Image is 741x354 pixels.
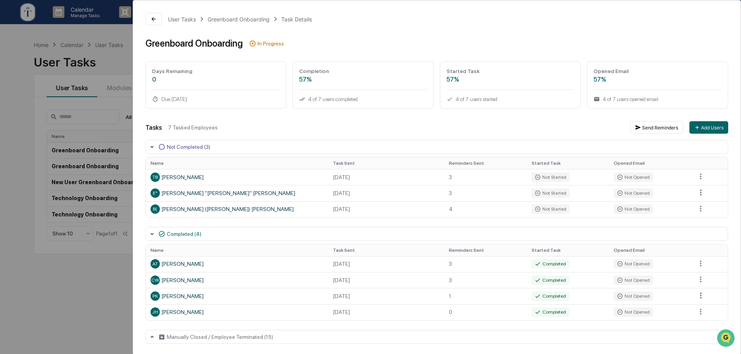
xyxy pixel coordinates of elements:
iframe: Open customer support [716,328,737,349]
th: Started Task [527,157,609,169]
div: Due [DATE] [152,96,280,102]
div: [PERSON_NAME] [151,276,324,285]
div: We're available if you need us! [26,67,98,73]
div: Completed [532,259,569,269]
button: See all [120,85,141,94]
td: [DATE] [328,272,444,288]
span: JH [152,309,158,315]
div: Not Opened [614,188,653,198]
div: 🗄️ [56,139,62,145]
button: Send Reminders [630,121,683,134]
a: 🔎Data Lookup [5,150,52,164]
a: 🗄️Attestations [53,135,99,149]
span: CW [151,277,159,283]
div: Not Opened [614,307,653,317]
td: [DATE] [328,304,444,320]
img: 1746055101610-c473b297-6a78-478c-a979-82029cc54cd1 [8,59,22,73]
a: 🖐️Preclearance [5,135,53,149]
div: Completed [532,291,569,301]
div: Not Opened [614,291,653,301]
span: AT [152,261,158,267]
span: B( [153,206,157,212]
span: Pylon [77,172,94,178]
td: 0 [444,304,527,320]
td: 3 [444,272,527,288]
th: Task Sent [328,244,444,256]
span: Preclearance [16,138,50,146]
div: Days Remaining [152,68,280,74]
div: 57% [299,76,427,83]
div: In Progress [258,40,284,47]
div: Completion [299,68,427,74]
td: [DATE] [328,256,444,272]
a: Powered byPylon [55,171,94,178]
td: 4 [444,201,527,217]
div: Not Opened [614,259,653,269]
p: How can we help? [8,16,141,29]
th: Started Task [527,244,609,256]
div: 4 of 7 users completed [299,96,427,102]
div: 🖐️ [8,139,14,145]
td: [DATE] [328,169,444,185]
span: [PERSON_NAME] [24,106,63,112]
td: [DATE] [328,185,444,201]
span: TB [152,174,158,180]
div: [PERSON_NAME] [151,173,324,182]
div: Not Started [532,204,570,214]
div: Past conversations [8,86,52,92]
div: Task Details [281,16,312,23]
div: [PERSON_NAME] ([PERSON_NAME]) [PERSON_NAME] [151,204,324,214]
td: [DATE] [328,201,444,217]
input: Clear [20,35,128,44]
div: 0 [152,76,280,83]
td: 3 [444,169,527,185]
div: [PERSON_NAME] [151,307,324,317]
th: Reminders Sent [444,244,527,256]
div: Greenboard Onboarding [208,16,270,23]
span: • [64,106,67,112]
span: Data Lookup [16,153,49,160]
div: Started Task [447,68,575,74]
div: [PERSON_NAME] "[PERSON_NAME]" [PERSON_NAME] [151,188,324,198]
div: Completed (4) [167,231,201,237]
td: 1 [444,288,527,304]
div: Completed [532,276,569,285]
button: Start new chat [132,62,141,71]
div: Not Completed (3) [167,144,210,150]
span: E" [153,190,158,196]
span: [DATE] [69,106,85,112]
div: User Tasks [168,16,196,23]
div: Not Started [532,188,570,198]
th: Name [146,244,328,256]
span: Attestations [64,138,96,146]
button: Add Users [689,121,728,134]
div: 4 of 7 users opened email [594,96,722,102]
span: PK [152,293,158,299]
td: 3 [444,256,527,272]
div: 🔎 [8,153,14,160]
th: Name [146,157,328,169]
th: Task Sent [328,157,444,169]
div: Completed [532,307,569,317]
td: 3 [444,185,527,201]
td: [DATE] [328,288,444,304]
div: Start new chat [26,59,127,67]
div: 57% [447,76,575,83]
div: Tasks [145,124,162,131]
div: Not Opened [614,204,653,214]
img: Cameron Burns [8,98,20,111]
div: Not Opened [614,173,653,182]
div: 57% [594,76,722,83]
div: 7 Tasked Employees [168,124,624,131]
div: Manually Closed / Employee Terminated (15) [167,334,273,340]
div: [PERSON_NAME] [151,291,324,301]
img: 1746055101610-c473b297-6a78-478c-a979-82029cc54cd1 [16,106,22,112]
th: Opened Email [609,244,692,256]
th: Opened Email [609,157,692,169]
div: Greenboard Onboarding [145,38,243,49]
div: Opened Email [594,68,722,74]
div: Not Opened [614,276,653,285]
th: Reminders Sent [444,157,527,169]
